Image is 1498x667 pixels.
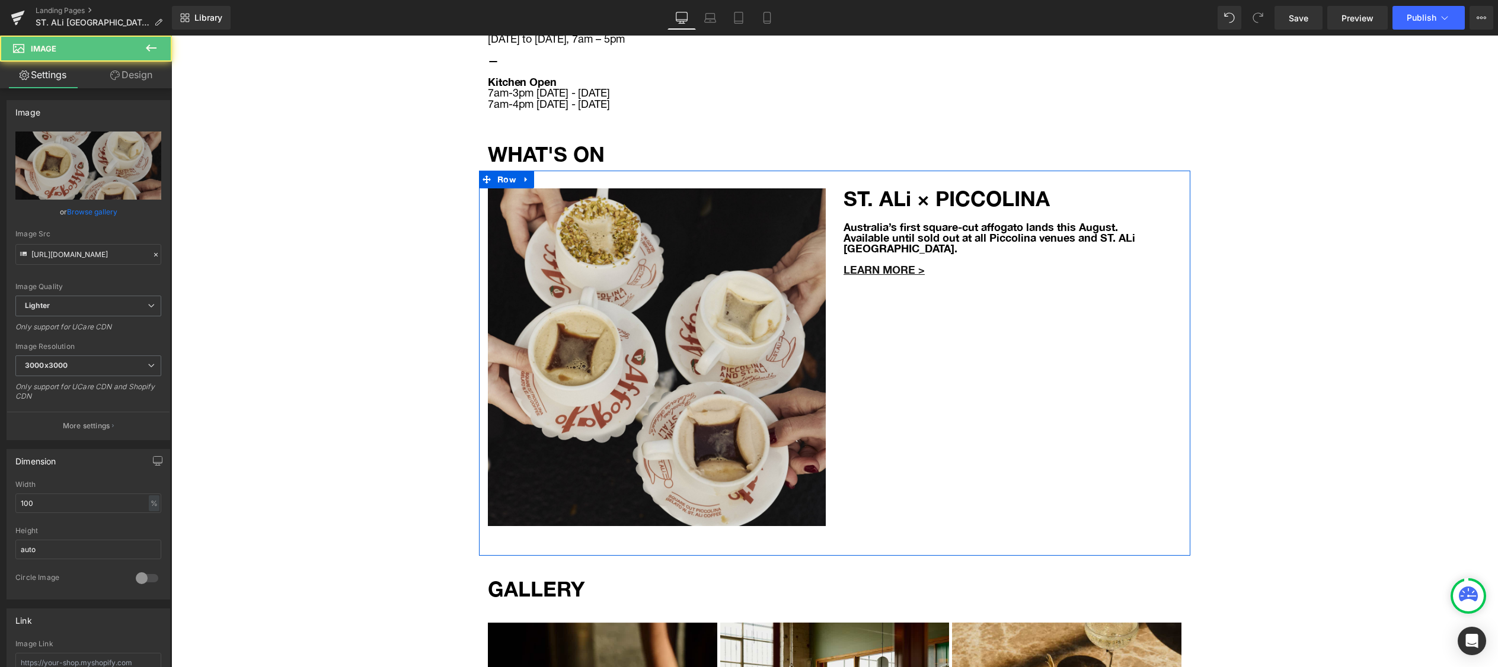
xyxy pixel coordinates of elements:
[15,450,56,466] div: Dimension
[1470,6,1493,30] button: More
[724,6,753,30] a: Tablet
[194,12,222,23] span: Library
[317,20,797,30] p: —
[31,44,56,53] span: Image
[36,18,149,27] span: ST. ALi [GEOGRAPHIC_DATA]
[672,186,975,218] p: Australia’s first square-cut affogato lands this August. Available until sold out at all Piccolin...
[1246,6,1270,30] button: Redo
[317,108,1010,129] h1: WHAT'S ON
[15,609,32,626] div: Link
[317,40,385,53] span: Kitchen Open
[672,227,753,240] a: LEARN MORE >
[696,6,724,30] a: Laptop
[15,101,40,117] div: Image
[15,573,124,585] div: Circle Image
[15,283,161,291] div: Image Quality
[25,361,68,370] b: 3000x3000
[15,540,161,559] input: auto
[1407,13,1436,23] span: Publish
[15,206,161,218] div: or
[667,6,696,30] a: Desktop
[1289,12,1308,24] span: Save
[1458,627,1486,655] div: Open Intercom Messenger
[317,62,439,75] span: 7am-4pm [DATE] - [DATE]
[317,51,439,63] span: 7am-3pm [DATE] - [DATE]
[67,201,117,222] a: Browse gallery
[323,135,347,153] span: Row
[1342,12,1374,24] span: Preview
[63,421,110,431] p: More settings
[25,301,50,310] b: Lighter
[36,6,172,15] a: Landing Pages
[15,382,161,409] div: Only support for UCare CDN and Shopify CDN
[15,480,161,489] div: Width
[672,153,1010,174] h1: ST. ALi × PICCOLINA
[1218,6,1241,30] button: Undo
[15,244,161,265] input: Link
[149,495,159,511] div: %
[15,527,161,535] div: Height
[15,640,161,648] div: Image Link
[15,342,161,351] div: Image Resolution
[317,538,1010,569] h1: GALLERY
[88,62,174,88] a: Design
[15,322,161,339] div: Only support for UCare CDN
[15,493,161,513] input: auto
[753,6,781,30] a: Mobile
[1327,6,1388,30] a: Preview
[7,412,170,440] button: More settings
[347,135,363,153] a: Expand / Collapse
[172,6,231,30] a: New Library
[15,230,161,238] div: Image Src
[1392,6,1465,30] button: Publish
